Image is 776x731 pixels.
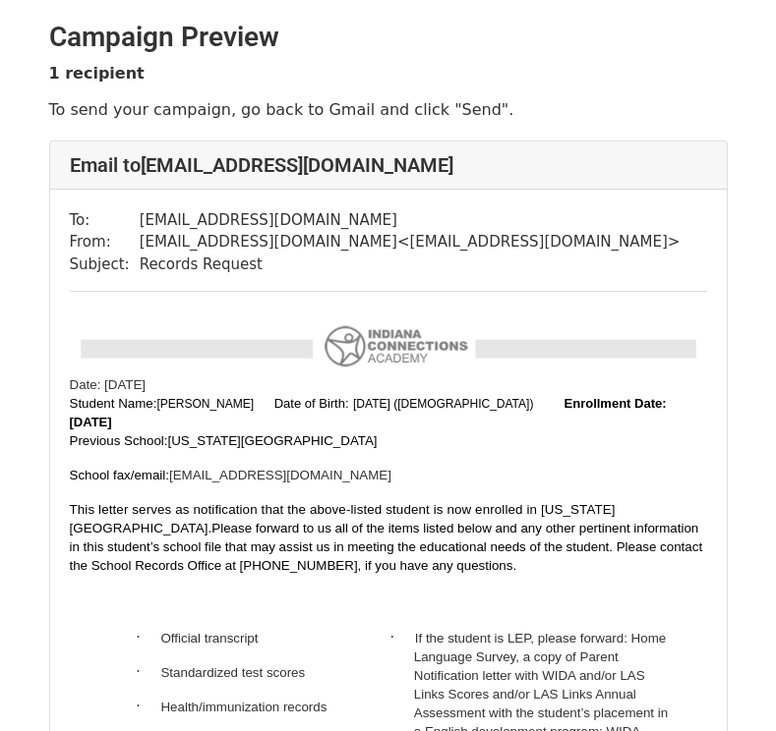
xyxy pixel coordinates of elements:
span: · [136,663,160,680]
font: [DATE] [70,415,112,429]
p: To send your campaign, go back to Gmail and click "Send". [49,99,728,120]
span: This letter serves as notification that the above-listed student is now enrolled in [US_STATE][GE... [70,502,616,535]
span: [PERSON_NAME] [156,397,254,411]
span: · [136,698,160,714]
td: From: [70,231,140,253]
span: Previous School: [70,433,378,448]
span: Student Name: [70,396,157,411]
span: [DATE] ([DEMOGRAPHIC_DATA]) [353,397,533,411]
font: Enrollment Date: [565,396,667,411]
span: [EMAIL_ADDRESS][DOMAIN_NAME] [169,468,391,482]
h4: Email to [EMAIL_ADDRESS][DOMAIN_NAME] [70,153,707,177]
span: School fax/email: [70,468,170,482]
span: Please forward to us all of the items listed below and any other pertinent information in this st... [70,521,703,573]
td: Subject: [70,253,140,276]
strong: 1 recipient [49,64,145,83]
font: [US_STATE][GEOGRAPHIC_DATA] [168,433,378,448]
h2: Campaign Preview [49,21,728,54]
span: Health/immunization records [160,700,327,714]
span: Date: [DATE] [70,377,147,392]
td: To: [70,209,140,232]
span: · [136,629,160,646]
span: Official transcript [160,631,258,646]
font: Date of Birth [274,396,345,411]
font: : [267,396,348,411]
td: Records Request [140,253,681,276]
td: [EMAIL_ADDRESS][DOMAIN_NAME] [140,209,681,232]
span: · [390,629,415,646]
span: Standardized test scores [160,665,305,680]
td: [EMAIL_ADDRESS][DOMAIN_NAME] < [EMAIL_ADDRESS][DOMAIN_NAME] > [140,231,681,253]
